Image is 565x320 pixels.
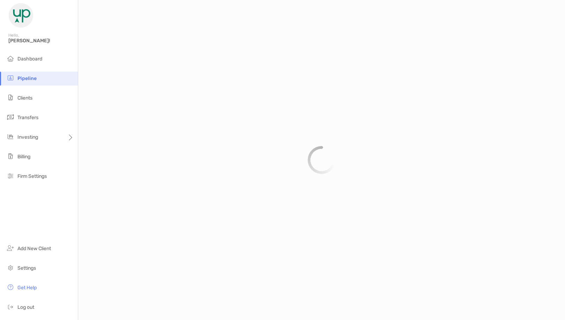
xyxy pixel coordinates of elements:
img: clients icon [6,93,15,102]
span: Settings [17,265,36,271]
img: settings icon [6,263,15,272]
span: Investing [17,134,38,140]
span: Add New Client [17,246,51,252]
img: dashboard icon [6,54,15,63]
span: Dashboard [17,56,42,62]
img: transfers icon [6,113,15,121]
span: Billing [17,154,30,160]
span: Transfers [17,115,38,121]
img: firm-settings icon [6,172,15,180]
span: Pipeline [17,75,37,81]
img: pipeline icon [6,74,15,82]
img: get-help icon [6,283,15,291]
img: investing icon [6,132,15,141]
img: Zoe Logo [8,3,34,28]
span: Log out [17,304,34,310]
span: Firm Settings [17,173,47,179]
span: Clients [17,95,32,101]
img: add_new_client icon [6,244,15,252]
span: Get Help [17,285,37,291]
img: billing icon [6,152,15,160]
span: [PERSON_NAME]! [8,38,74,44]
img: logout icon [6,303,15,311]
